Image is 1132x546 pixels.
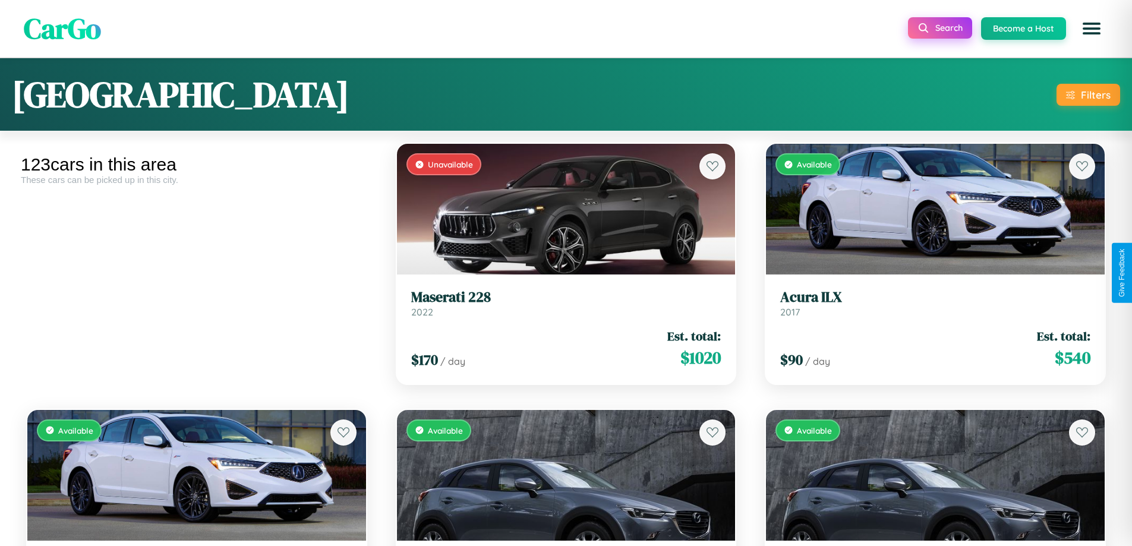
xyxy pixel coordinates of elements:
[58,425,93,435] span: Available
[411,350,438,370] span: $ 170
[24,9,101,48] span: CarGo
[1075,12,1108,45] button: Open menu
[1057,84,1120,106] button: Filters
[1118,249,1126,297] div: Give Feedback
[1055,346,1090,370] span: $ 540
[981,17,1066,40] button: Become a Host
[440,355,465,367] span: / day
[411,289,721,318] a: Maserati 2282022
[780,350,803,370] span: $ 90
[428,159,473,169] span: Unavailable
[797,159,832,169] span: Available
[428,425,463,435] span: Available
[680,346,721,370] span: $ 1020
[935,23,963,33] span: Search
[667,327,721,345] span: Est. total:
[21,154,373,175] div: 123 cars in this area
[1037,327,1090,345] span: Est. total:
[780,289,1090,306] h3: Acura ILX
[1081,89,1111,101] div: Filters
[411,306,433,318] span: 2022
[797,425,832,435] span: Available
[805,355,830,367] span: / day
[780,306,800,318] span: 2017
[21,175,373,185] div: These cars can be picked up in this city.
[780,289,1090,318] a: Acura ILX2017
[908,17,972,39] button: Search
[411,289,721,306] h3: Maserati 228
[12,70,349,119] h1: [GEOGRAPHIC_DATA]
